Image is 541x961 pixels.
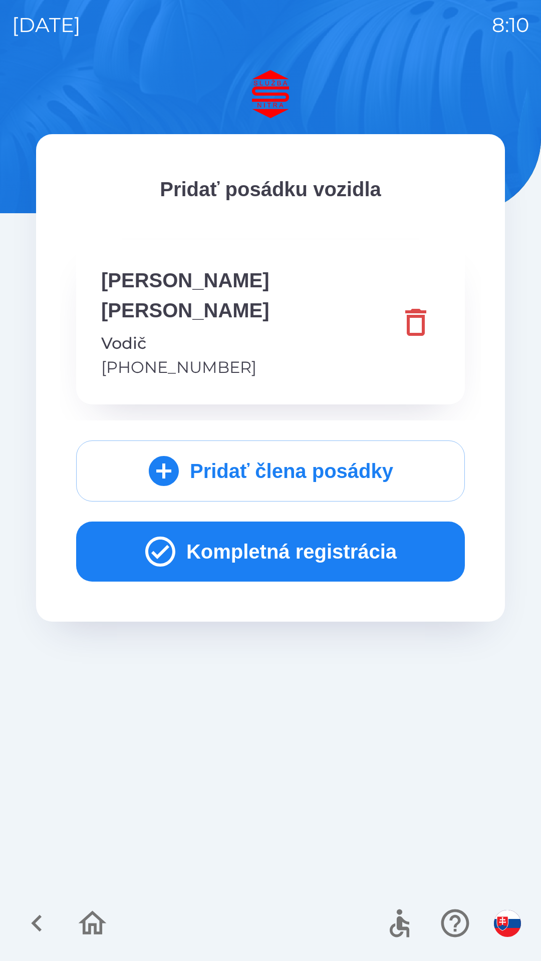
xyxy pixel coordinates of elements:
button: Kompletná registrácia [76,522,465,582]
p: 8:10 [492,10,529,40]
img: sk flag [494,910,521,937]
p: [DATE] [12,10,81,40]
p: Pridať posádku vozidla [76,174,465,204]
button: Pridať člena posádky [76,440,465,502]
p: [PERSON_NAME] [PERSON_NAME] [101,265,392,325]
p: Vodič [101,331,392,355]
p: [PHONE_NUMBER] [101,355,392,379]
img: Logo [36,70,505,118]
